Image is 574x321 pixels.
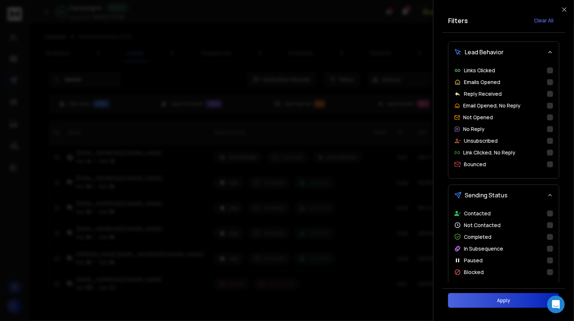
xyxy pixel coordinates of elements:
[463,149,515,156] p: Link Clicked, No Reply
[465,48,504,56] span: Lead Behavior
[448,185,559,205] button: Sending Status
[464,79,500,86] p: Emails Opened
[465,191,508,200] span: Sending Status
[464,210,491,217] p: Contacted
[464,257,483,264] p: Paused
[464,137,498,145] p: Unsubscribed
[528,13,559,28] button: Clear All
[464,161,486,168] p: Bounced
[464,67,495,74] p: Links Clicked
[448,15,468,26] h2: Filters
[448,62,559,178] div: Lead Behavior
[463,125,484,133] p: No Reply
[464,90,502,98] p: Reply Received
[464,222,501,229] p: Not Contacted
[547,296,565,313] div: Open Intercom Messenger
[448,205,559,286] div: Sending Status
[463,102,520,109] p: Email Opened, No Reply
[464,269,484,276] p: Blocked
[463,114,493,121] p: Not Opened
[464,245,503,252] p: In Subsequence
[464,233,491,241] p: Completed
[448,293,559,308] button: Apply
[448,42,559,62] button: Lead Behavior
